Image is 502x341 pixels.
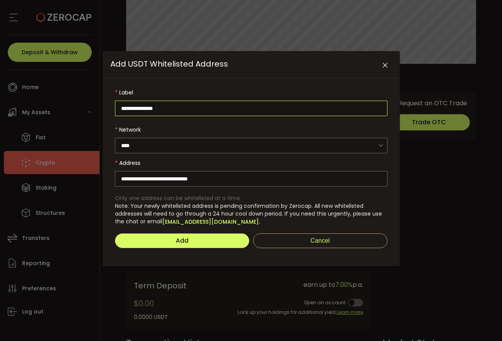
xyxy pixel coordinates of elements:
span: Add [176,236,188,245]
label: Label [115,85,387,100]
button: Add [115,233,249,248]
label: Network [115,122,387,137]
span: Add USDT Whitelisted Address [110,58,228,69]
button: Cancel [253,233,387,248]
button: Close [379,59,392,72]
span: Only one address can be whitelisted at a time. [115,194,241,202]
span: Note: Your newly whitelisted address is pending confirmation by Zerocap. All new whitelisted addr... [115,202,382,225]
label: Address [115,155,387,171]
span: Cancel [310,237,330,244]
iframe: Chat Widget [463,304,502,341]
a: [EMAIL_ADDRESS][DOMAIN_NAME]. [162,218,260,226]
div: Add USDT Whitelisted Address [103,51,400,266]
